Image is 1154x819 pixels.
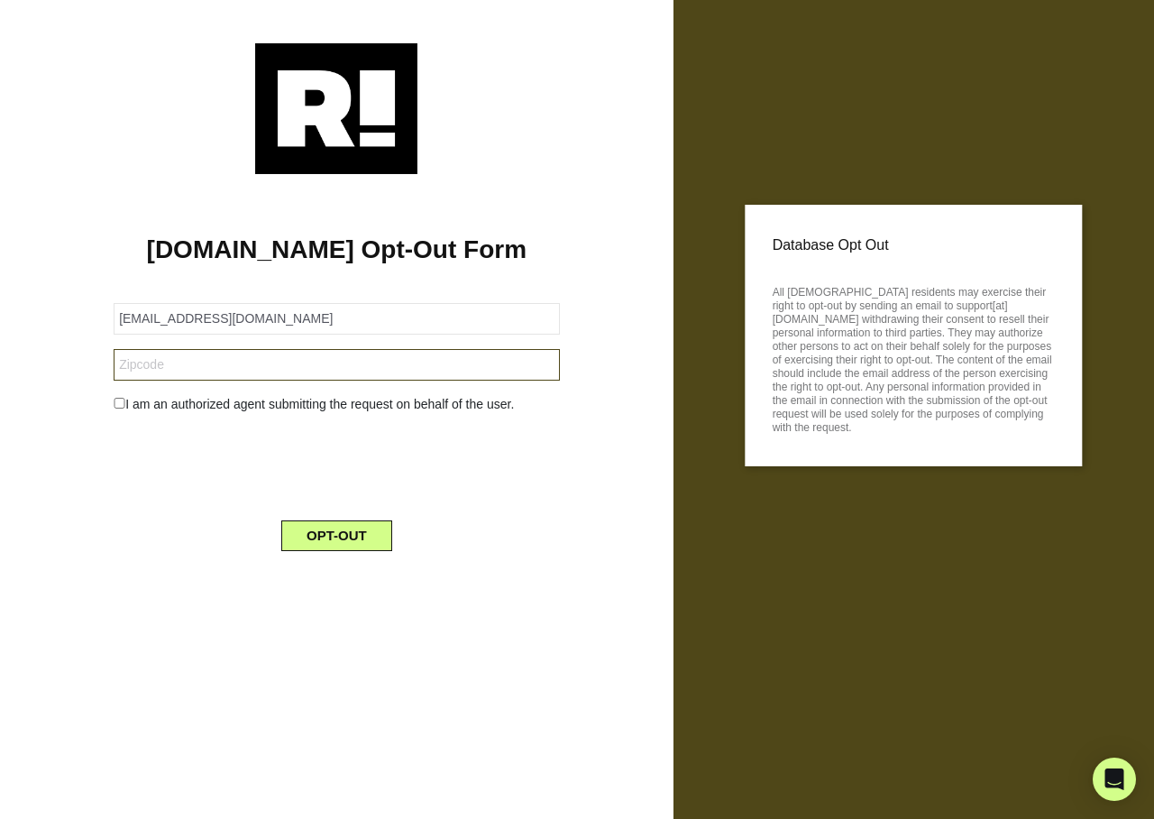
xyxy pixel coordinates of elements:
[27,235,646,265] h1: [DOMAIN_NAME] Opt-Out Form
[1093,758,1136,801] div: Open Intercom Messenger
[114,303,559,335] input: Email Address
[199,428,473,499] iframe: reCAPTCHA
[281,520,392,551] button: OPT-OUT
[773,281,1055,435] p: All [DEMOGRAPHIC_DATA] residents may exercise their right to opt-out by sending an email to suppo...
[773,232,1055,259] p: Database Opt Out
[114,349,559,381] input: Zipcode
[100,395,572,414] div: I am an authorized agent submitting the request on behalf of the user.
[255,43,417,174] img: Retention.com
